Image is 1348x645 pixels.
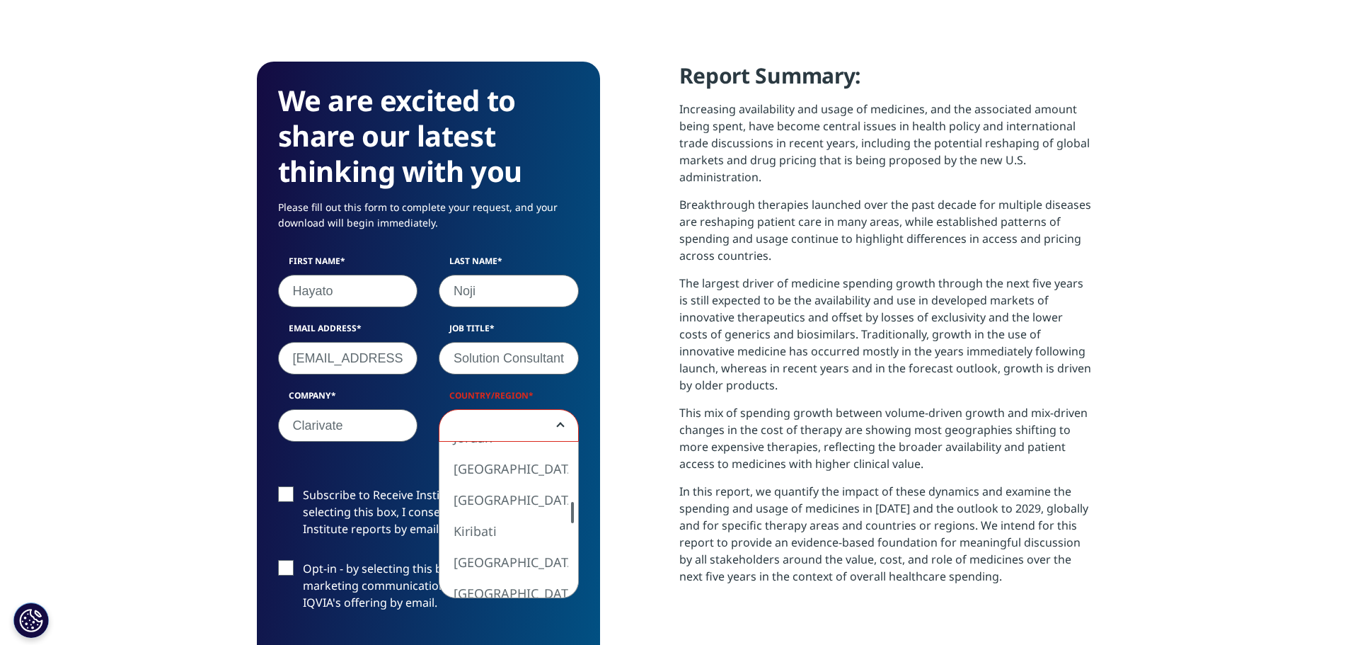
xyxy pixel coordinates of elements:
label: Job Title [439,322,579,342]
label: Opt-in - by selecting this box, I consent to receiving marketing communications and information a... [278,560,579,619]
p: The largest driver of medicine spending growth through the next five years is still expected to b... [679,275,1092,404]
p: Please fill out this form to complete your request, and your download will begin immediately. [278,200,579,241]
label: Email Address [278,322,418,342]
label: Last Name [439,255,579,275]
label: First Name [278,255,418,275]
label: Country/Region [439,389,579,409]
button: Cookie 設定 [13,603,49,638]
li: [GEOGRAPHIC_DATA] [439,453,568,484]
p: Increasing availability and usage of medicines, and the associated amount being spent, have becom... [679,101,1092,196]
li: Kiribati [439,515,568,547]
li: [GEOGRAPHIC_DATA] [439,484,568,515]
li: [GEOGRAPHIC_DATA] [439,547,568,578]
p: This mix of spending growth between volume-driven growth and mix-driven changes in the cost of th... [679,404,1092,483]
label: Subscribe to Receive Institute Reports - by selecting this box, I consent to receiving IQVIA Inst... [278,486,579,545]
p: In this report, we quantify the impact of these dynamics and examine the spending and usage of me... [679,483,1092,595]
li: [GEOGRAPHIC_DATA] [439,578,568,609]
h4: Report Summary: [679,62,1092,101]
p: Breakthrough therapies launched over the past decade for multiple diseases are reshaping patient ... [679,196,1092,275]
label: Company [278,389,418,409]
h3: We are excited to share our latest thinking with you [278,83,579,189]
